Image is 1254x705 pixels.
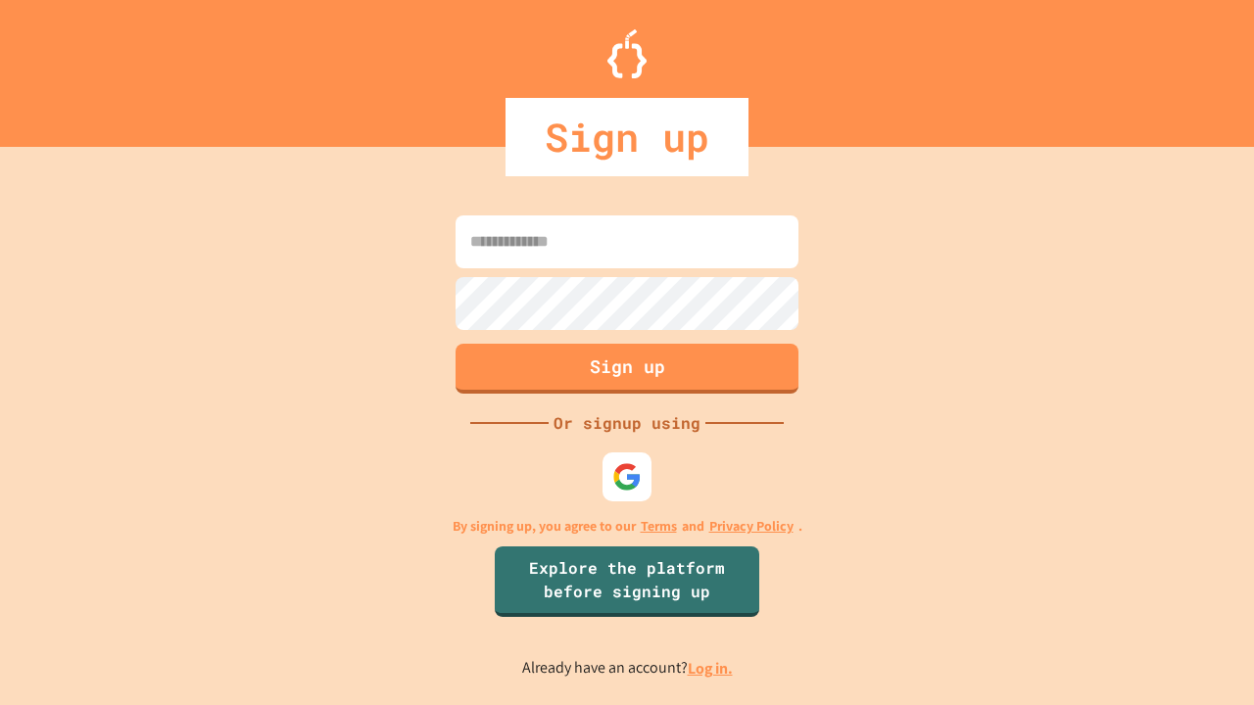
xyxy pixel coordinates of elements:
[709,516,794,537] a: Privacy Policy
[453,516,802,537] p: By signing up, you agree to our and .
[612,462,642,492] img: google-icon.svg
[456,344,798,394] button: Sign up
[522,656,733,681] p: Already have an account?
[641,516,677,537] a: Terms
[607,29,647,78] img: Logo.svg
[549,411,705,435] div: Or signup using
[495,546,759,617] a: Explore the platform before signing up
[506,98,748,176] div: Sign up
[688,658,733,679] a: Log in.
